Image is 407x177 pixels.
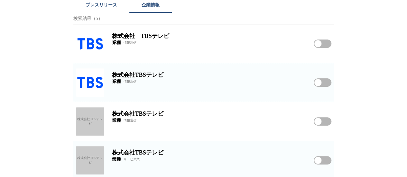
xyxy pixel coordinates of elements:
[124,79,136,84] span: 情報通信
[112,71,306,79] h2: 株式会社TBSテレビ
[112,118,121,123] span: 業種
[76,107,104,136] a: 株式会社TBSテレビ
[124,40,136,45] span: 情報通信
[112,32,306,40] h2: 株式会社 TBSテレビ
[112,149,306,156] h2: 株式会社TBSテレビ
[76,68,104,97] img: 株式会社TBSテレビのロゴ
[112,79,121,84] span: 業種
[124,157,140,162] span: サービス業
[73,13,334,24] p: 検索結果（5）
[112,40,121,46] span: 業種
[124,118,136,123] span: 情報通信
[112,156,121,162] span: 業種
[76,30,104,58] img: 株式会社 TBSテレビのロゴ
[112,110,306,118] h2: 株式会社TBSテレビ
[76,146,104,174] a: 株式会社TBSテレビ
